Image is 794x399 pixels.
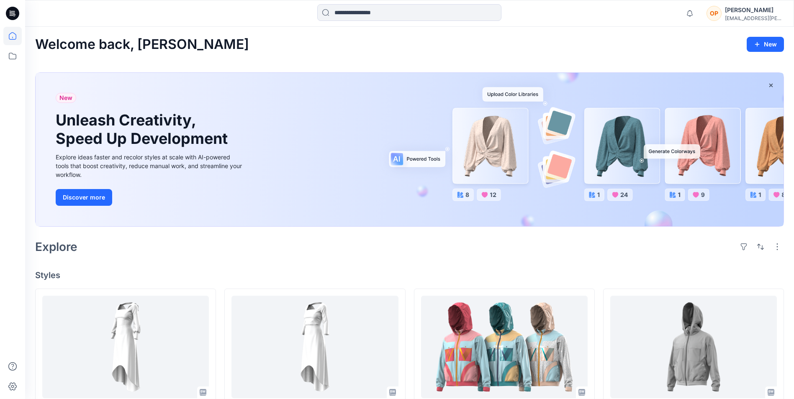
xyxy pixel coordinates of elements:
[725,5,784,15] div: [PERSON_NAME]
[231,296,398,398] a: OP_L5_Act5-PatternFunction Pt.1
[747,37,784,52] button: New
[59,93,72,103] span: New
[35,37,249,52] h2: Welcome back, [PERSON_NAME]
[35,270,784,280] h4: Styles
[56,189,244,206] a: Discover more
[707,6,722,21] div: OP
[42,296,209,398] a: OP_L5_Act5-PatternFunction Pt.2
[725,15,784,21] div: [EMAIL_ADDRESS][PERSON_NAME][DOMAIN_NAME]
[56,153,244,179] div: Explore ideas faster and recolor styles at scale with AI-powered tools that boost creativity, red...
[35,240,77,253] h2: Explore
[56,189,112,206] button: Discover more
[610,296,777,398] a: OP_L3_Act3-Intermediate_GarmentCreation
[56,111,231,147] h1: Unleash Creativity, Speed Up Development
[421,296,588,398] a: OP_L4_Act43-Materials 201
